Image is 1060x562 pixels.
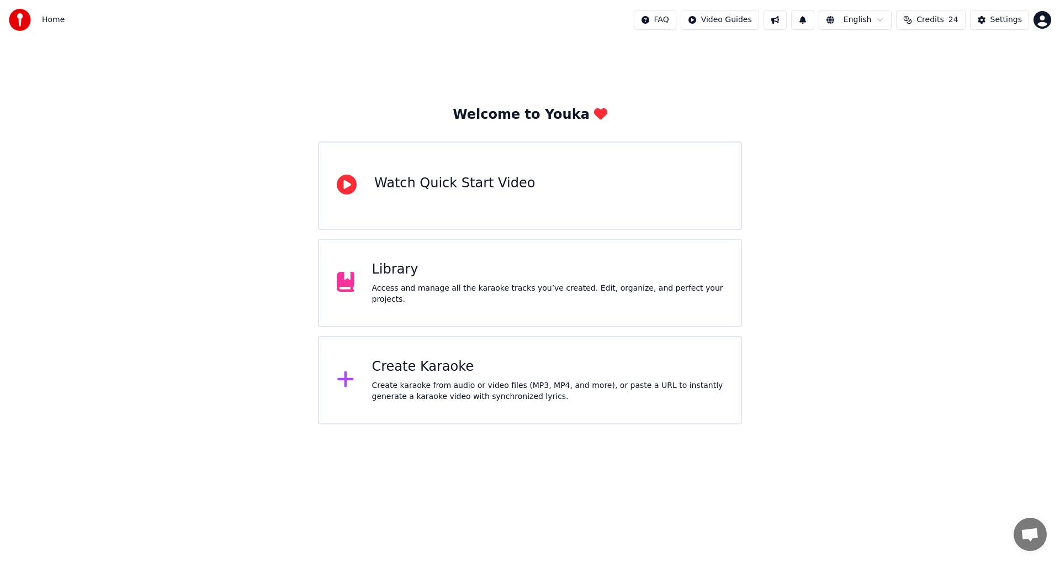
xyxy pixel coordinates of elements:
[681,10,759,30] button: Video Guides
[453,106,607,124] div: Welcome to Youka
[372,261,724,279] div: Library
[42,14,65,25] span: Home
[9,9,31,31] img: youka
[372,358,724,376] div: Create Karaoke
[970,10,1029,30] button: Settings
[372,283,724,305] div: Access and manage all the karaoke tracks you’ve created. Edit, organize, and perfect your projects.
[916,14,944,25] span: Credits
[634,10,676,30] button: FAQ
[372,380,724,402] div: Create karaoke from audio or video files (MP3, MP4, and more), or paste a URL to instantly genera...
[990,14,1022,25] div: Settings
[896,10,965,30] button: Credits24
[42,14,65,25] nav: breadcrumb
[374,175,535,192] div: Watch Quick Start Video
[948,14,958,25] span: 24
[1014,518,1047,551] div: Open chat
